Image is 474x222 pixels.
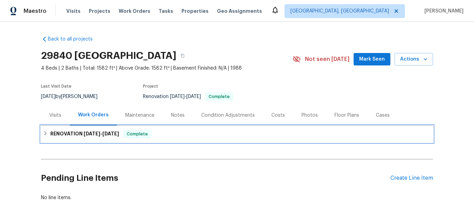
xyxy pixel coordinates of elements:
div: Maintenance [125,112,154,119]
div: RENOVATION [DATE]-[DATE]Complete [41,126,433,142]
div: Photos [302,112,318,119]
div: Create Line Item [390,175,433,181]
div: Cases [376,112,390,119]
span: Projects [89,8,110,15]
span: [DATE] [186,94,201,99]
span: Last Visit Date [41,84,71,88]
span: Actions [400,55,428,64]
div: by [PERSON_NAME] [41,92,106,101]
span: Tasks [159,9,173,14]
span: [DATE] [41,94,56,99]
span: 4 Beds | 2 Baths | Total: 1582 ft² | Above Grade: 1582 ft² | Basement Finished: N/A | 1988 [41,65,293,72]
h6: RENOVATION [50,130,119,138]
span: - [84,131,119,136]
span: Visits [66,8,81,15]
span: - [170,94,201,99]
span: Project [143,84,158,88]
a: Back to all projects [41,36,108,43]
div: Visits [49,112,61,119]
span: Work Orders [119,8,150,15]
div: Condition Adjustments [201,112,255,119]
span: Mark Seen [359,55,385,64]
span: Renovation [143,94,233,99]
div: Work Orders [78,112,109,118]
span: Properties [181,8,209,15]
div: Notes [171,112,185,119]
span: Geo Assignments [217,8,262,15]
span: Not seen [DATE] [305,56,349,63]
div: Costs [271,112,285,119]
div: Floor Plans [335,112,359,119]
span: [PERSON_NAME] [422,8,464,15]
span: Maestro [24,8,46,15]
button: Mark Seen [354,53,390,66]
h2: 29840 [GEOGRAPHIC_DATA] [41,52,176,59]
span: [DATE] [170,94,185,99]
span: Complete [124,131,151,137]
button: Actions [395,53,433,66]
button: Copy Address [176,50,189,62]
span: [DATE] [84,131,100,136]
div: No line items. [41,194,433,201]
span: Complete [206,95,232,99]
span: [DATE] [102,131,119,136]
span: [GEOGRAPHIC_DATA], [GEOGRAPHIC_DATA] [290,8,389,15]
h2: Pending Line Items [41,162,390,194]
